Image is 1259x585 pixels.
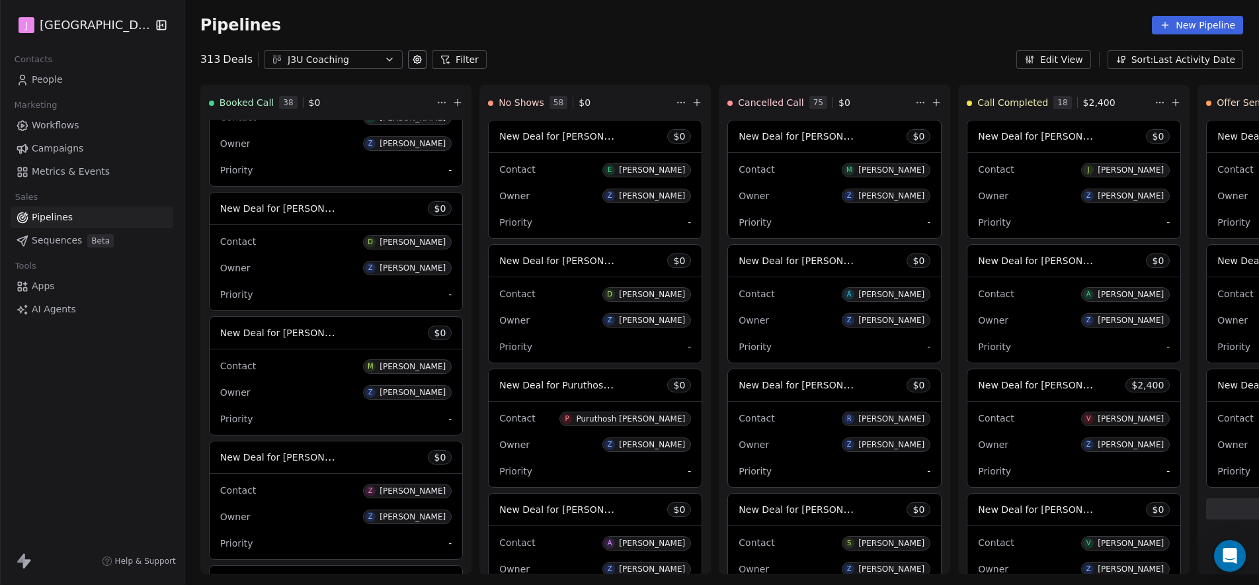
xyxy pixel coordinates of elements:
[673,130,685,143] span: $ 0
[1083,96,1116,109] span: $ 2,400
[209,316,464,435] div: New Deal for [PERSON_NAME]$0ContactM[PERSON_NAME]OwnerZ[PERSON_NAME]Priority-
[434,202,446,215] span: $ 0
[858,290,924,299] div: [PERSON_NAME]
[847,289,852,300] div: A
[9,256,42,276] span: Tools
[1053,96,1071,109] span: 18
[220,512,251,522] span: Owner
[739,315,769,326] span: Owner
[978,191,1008,201] span: Owner
[619,290,685,299] div: [PERSON_NAME]
[32,165,110,179] span: Metrics & Events
[978,315,1008,326] span: Owner
[576,414,685,424] div: Puruthosh [PERSON_NAME]
[1086,315,1091,326] div: Z
[1098,440,1164,449] div: [PERSON_NAME]
[978,341,1011,352] span: Priority
[858,165,924,175] div: [PERSON_NAME]
[1098,191,1164,201] div: [PERSON_NAME]
[858,539,924,548] div: [PERSON_NAME]
[434,451,446,464] span: $ 0
[978,466,1011,476] span: Priority
[858,440,924,449] div: [PERSON_NAME]
[220,236,256,247] span: Contact
[1086,414,1091,424] div: V
[1086,439,1091,450] div: Z
[1217,217,1250,228] span: Priority
[220,361,256,371] span: Contact
[209,67,464,187] div: ContactD[PERSON_NAME]OwnerZ[PERSON_NAME]Priority-
[309,96,321,109] span: $ 0
[368,361,374,372] div: M
[102,556,176,566] a: Help & Support
[967,120,1181,239] div: New Deal for [PERSON_NAME]$0ContactJ[PERSON_NAME]OwnerZ[PERSON_NAME]Priority-
[608,191,612,201] div: Z
[220,96,274,109] span: Booked Call
[565,414,569,424] div: P
[739,564,769,574] span: Owner
[739,341,772,352] span: Priority
[11,114,173,136] a: Workflows
[434,326,446,339] span: $ 0
[1217,413,1253,424] span: Contact
[967,244,1181,363] div: New Deal for [PERSON_NAME]$0ContactA[PERSON_NAME]OwnerZ[PERSON_NAME]Priority-
[1098,165,1164,175] div: [PERSON_NAME]
[220,263,251,273] span: Owner
[488,369,702,488] div: New Deal for Puruthosh [PERSON_NAME]$0ContactPPuruthosh [PERSON_NAME]OwnerZ[PERSON_NAME]Priority-
[727,244,942,363] div: New Deal for [PERSON_NAME]$0ContactA[PERSON_NAME]OwnerZ[PERSON_NAME]Priority-
[858,564,924,574] div: [PERSON_NAME]
[727,369,942,488] div: New Deal for [PERSON_NAME]$0ContactR[PERSON_NAME]OwnerZ[PERSON_NAME]Priority-
[220,485,256,496] span: Contact
[499,217,532,228] span: Priority
[11,298,173,320] a: AI Agents
[488,244,702,363] div: New Deal for [PERSON_NAME]$0ContactD[PERSON_NAME]OwnerZ[PERSON_NAME]Priority-
[727,85,913,120] div: Cancelled Call75$0
[368,263,373,273] div: Z
[115,556,176,566] span: Help & Support
[380,512,446,521] div: [PERSON_NAME]
[200,16,281,34] span: Pipelines
[499,564,530,574] span: Owner
[220,289,253,300] span: Priority
[847,564,852,574] div: Z
[488,85,673,120] div: No Shows58$0
[499,413,535,424] span: Contact
[1217,341,1250,352] span: Priority
[847,414,852,424] div: R
[380,263,446,273] div: [PERSON_NAME]
[1088,165,1090,175] div: J
[499,341,532,352] span: Priority
[32,73,63,87] span: People
[288,53,379,67] div: J3U Coaching
[847,315,852,326] div: Z
[967,369,1181,488] div: New Deal for [PERSON_NAME]$2,400ContactV[PERSON_NAME]OwnerZ[PERSON_NAME]Priority-
[368,138,373,149] div: Z
[858,414,924,424] div: [PERSON_NAME]
[11,206,173,228] a: Pipelines
[673,503,685,516] span: $ 0
[1131,379,1164,392] span: $ 2,400
[32,210,73,224] span: Pipelines
[858,316,924,325] div: [PERSON_NAME]
[499,379,689,391] span: New Deal for Puruthosh [PERSON_NAME]
[1086,538,1091,549] div: V
[739,466,772,476] span: Priority
[220,387,251,398] span: Owner
[913,503,924,516] span: $ 0
[1086,564,1091,574] div: Z
[368,486,373,496] div: Z
[619,539,685,548] div: [PERSON_NAME]
[220,138,251,149] span: Owner
[32,118,79,132] span: Workflows
[738,96,803,109] span: Cancelled Call
[688,340,691,353] span: -
[209,192,464,311] div: New Deal for [PERSON_NAME]$0ContactD[PERSON_NAME]OwnerZ[PERSON_NAME]Priority-
[220,202,360,214] span: New Deal for [PERSON_NAME]
[499,254,639,267] span: New Deal for [PERSON_NAME]
[978,439,1008,450] span: Owner
[739,503,878,516] span: New Deal for [PERSON_NAME]
[608,315,612,326] div: Z
[847,538,851,549] div: S
[927,340,930,353] span: -
[32,302,76,316] span: AI Agents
